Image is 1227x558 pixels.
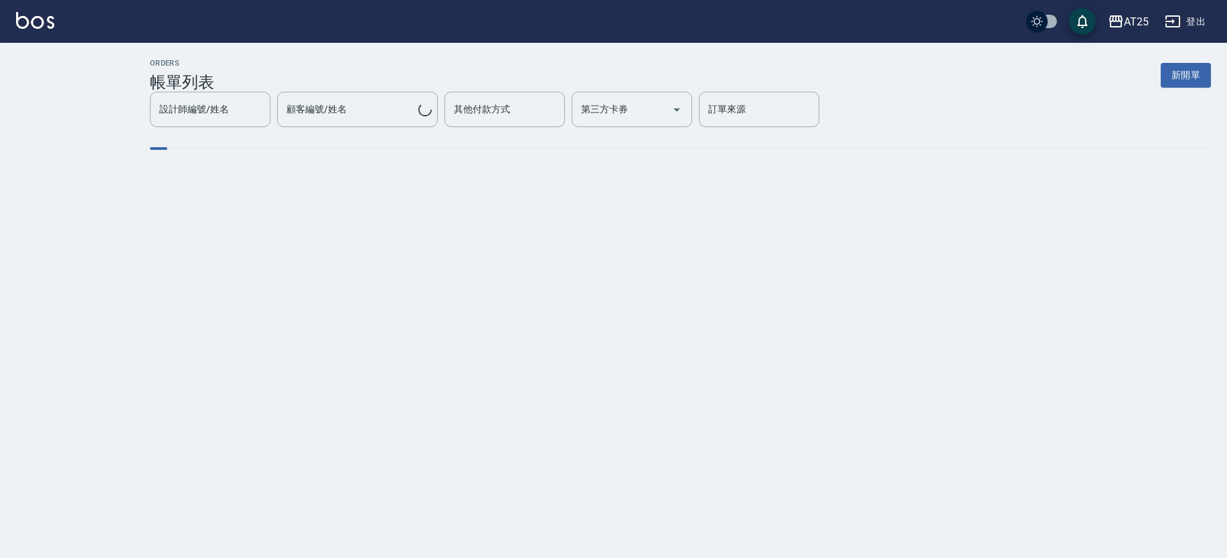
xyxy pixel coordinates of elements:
h2: ORDERS [150,59,214,68]
button: Open [666,99,687,120]
div: AT25 [1124,13,1149,30]
button: AT25 [1102,8,1154,35]
a: 新開單 [1161,68,1211,81]
h3: 帳單列表 [150,73,214,92]
img: Logo [16,12,54,29]
button: save [1069,8,1096,35]
button: 新開單 [1161,63,1211,88]
button: 登出 [1159,9,1211,34]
